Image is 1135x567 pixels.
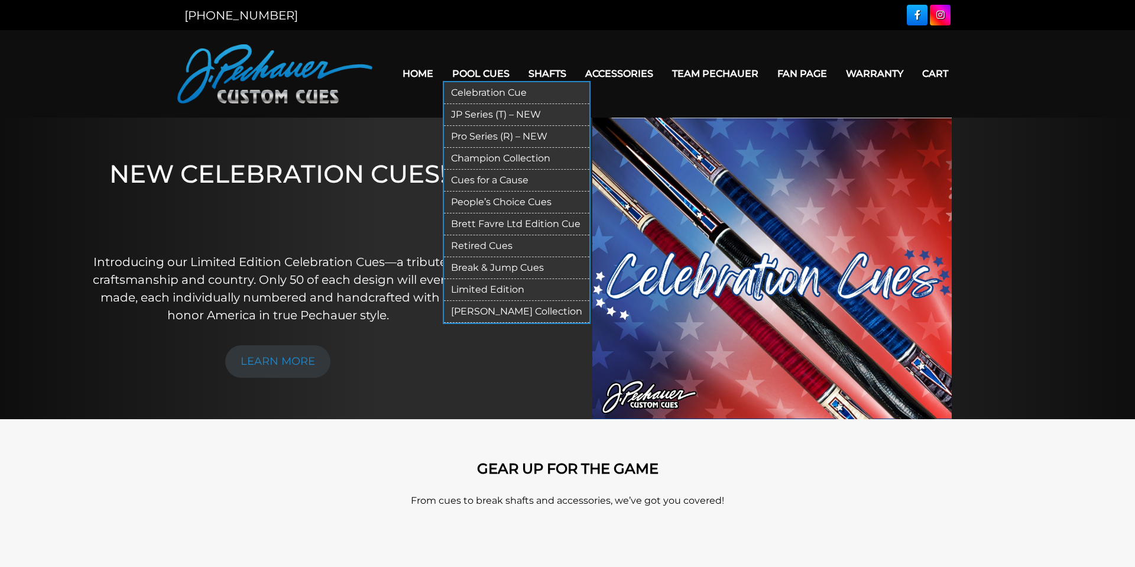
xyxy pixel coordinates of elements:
a: Fan Page [768,59,836,89]
a: Champion Collection [444,148,589,170]
a: Warranty [836,59,913,89]
a: Limited Edition [444,279,589,301]
a: Team Pechauer [663,59,768,89]
a: [PHONE_NUMBER] [184,8,298,22]
a: [PERSON_NAME] Collection [444,301,589,323]
a: Shafts [519,59,576,89]
a: Cues for a Cause [444,170,589,192]
a: Home [393,59,443,89]
a: JP Series (T) – NEW [444,104,589,126]
a: LEARN MORE [225,345,330,378]
a: Cart [913,59,958,89]
a: Accessories [576,59,663,89]
a: Break & Jump Cues [444,257,589,279]
a: Pool Cues [443,59,519,89]
a: Brett Favre Ltd Edition Cue [444,213,589,235]
img: Pechauer Custom Cues [177,44,372,103]
h1: NEW CELEBRATION CUES! [91,159,465,236]
a: Pro Series (R) – NEW [444,126,589,148]
p: Introducing our Limited Edition Celebration Cues—a tribute to craftsmanship and country. Only 50 ... [91,253,465,324]
a: People’s Choice Cues [444,192,589,213]
a: Celebration Cue [444,82,589,104]
p: From cues to break shafts and accessories, we’ve got you covered! [231,494,904,508]
strong: GEAR UP FOR THE GAME [477,460,659,477]
a: Retired Cues [444,235,589,257]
